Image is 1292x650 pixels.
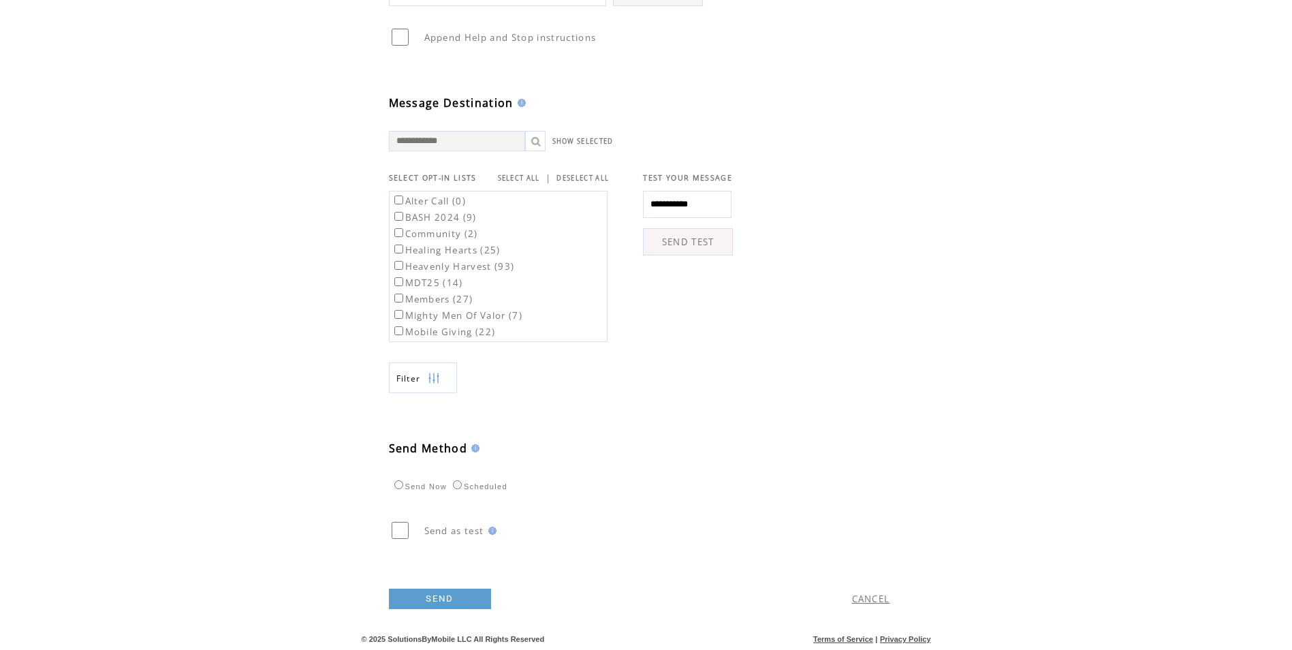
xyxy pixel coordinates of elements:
[424,31,597,44] span: Append Help and Stop instructions
[875,635,877,643] span: |
[852,593,890,605] a: CANCEL
[394,261,403,270] input: Heavenly Harvest (93)
[643,228,733,256] a: SEND TEST
[394,196,403,204] input: Alter Call (0)
[498,174,540,183] a: SELECT ALL
[813,635,873,643] a: Terms of Service
[484,527,497,535] img: help.gif
[556,174,609,183] a: DESELECT ALL
[514,99,526,107] img: help.gif
[396,373,421,384] span: Show filters
[643,173,732,183] span: TEST YOUR MESSAGE
[394,294,403,303] input: Members (27)
[392,309,523,322] label: Mighty Men Of Valor (7)
[394,310,403,319] input: Mighty Men Of Valor (7)
[424,525,484,537] span: Send as test
[392,260,515,273] label: Heavenly Harvest (93)
[392,326,496,338] label: Mobile Giving (22)
[389,589,491,609] a: SEND
[392,293,473,305] label: Members (27)
[392,211,477,223] label: BASH 2024 (9)
[546,172,551,184] span: |
[552,137,614,146] a: SHOW SELECTED
[362,635,545,643] span: © 2025 SolutionsByMobile LLC All Rights Reserved
[389,95,514,110] span: Message Destination
[394,277,403,286] input: MDT25 (14)
[394,228,403,237] input: Community (2)
[394,326,403,335] input: Mobile Giving (22)
[392,228,478,240] label: Community (2)
[450,482,507,491] label: Scheduled
[394,245,403,253] input: Healing Hearts (25)
[392,195,467,207] label: Alter Call (0)
[428,363,440,394] img: filters.png
[392,244,501,256] label: Healing Hearts (25)
[467,444,479,452] img: help.gif
[394,212,403,221] input: BASH 2024 (9)
[394,480,403,489] input: Send Now
[389,173,477,183] span: SELECT OPT-IN LISTS
[392,277,463,289] label: MDT25 (14)
[880,635,931,643] a: Privacy Policy
[389,362,457,393] a: Filter
[391,482,447,491] label: Send Now
[453,480,462,489] input: Scheduled
[389,441,468,456] span: Send Method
